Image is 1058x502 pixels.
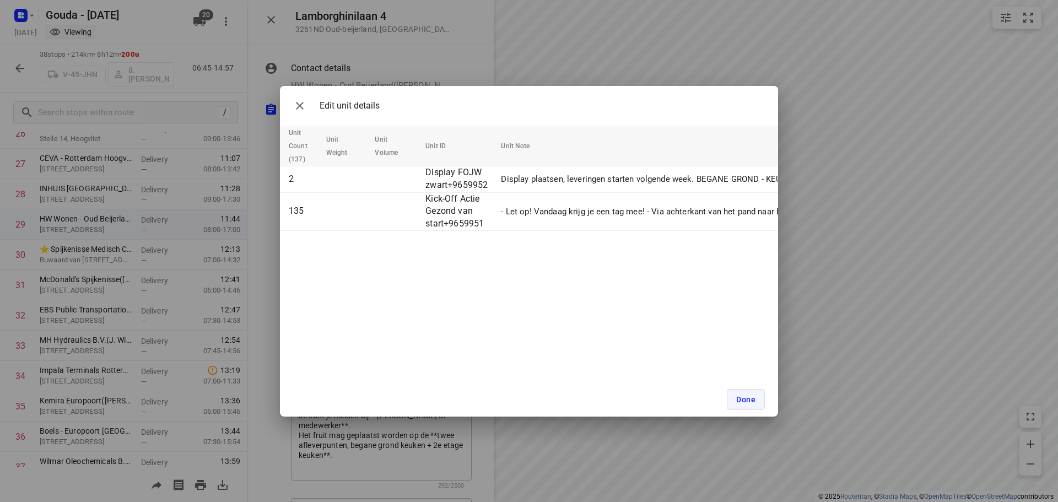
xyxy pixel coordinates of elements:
[280,166,322,192] td: 2
[727,389,765,410] button: Done
[280,192,322,231] td: 135
[326,133,362,159] span: Unit Weight
[501,139,544,153] span: Unit Note
[425,139,460,153] span: Unit ID
[501,173,983,186] p: Display plaatsen, leveringen starten volgende week. BEGANE GROND - KEUKEN 2E ETAGE - KEUKEN
[736,395,755,404] span: Done
[289,95,380,117] div: Edit unit details
[421,192,496,231] td: Kick-Off Actie Gezond van start+9659951
[289,126,322,166] span: Unit Count (137)
[501,206,983,218] p: - Let op! Vandaag krijg je een tag mee! - Via achterkant van het pand naar binnen BEGANE GROND - ...
[375,133,412,159] span: Unit Volume
[421,166,496,192] td: Display FOJW zwart+9659952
